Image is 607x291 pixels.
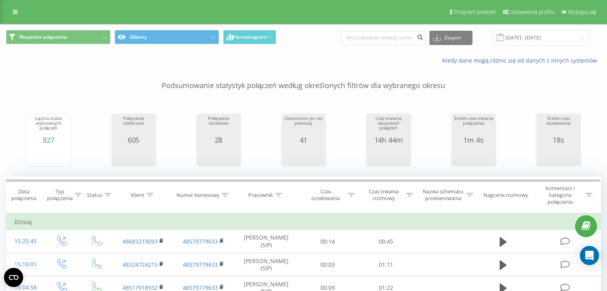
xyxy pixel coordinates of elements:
[19,34,67,40] span: Wszystkie połączenia
[29,136,69,144] div: 827
[199,116,239,136] div: Połączenia docelowe
[539,116,579,136] div: Średni czas oczekiwania
[537,185,583,205] div: Komentarz / kategoria połączenia
[234,253,299,276] td: [PERSON_NAME] (SIP)
[6,189,41,202] div: Data połączenia
[364,189,404,202] div: Czas trwania rozmowy
[183,238,218,245] a: 48579779633
[299,230,357,253] td: 00:14
[114,116,154,136] div: Połączenia odebrane
[14,257,36,272] div: 15:16:01
[223,30,276,44] button: Harmonogram
[284,116,324,136] div: Dzwoniono po raz pierwszy
[123,238,158,245] a: 48683219093
[357,230,415,253] td: 00:45
[248,192,273,199] div: Pracownik
[6,65,601,91] p: Podsumowanie statystyk połączeń według określonych filtrów dla wybranego okresu
[510,9,555,15] span: Ustawienia profilu
[483,192,528,199] div: Nagranie rozmowy
[341,31,425,45] input: Wyszukiwanie według numeru
[454,9,496,15] span: Program poleceń
[6,30,111,44] button: Wszystkie połączenia
[176,192,219,199] div: Numer biznesowy
[183,261,218,268] a: 48579779633
[131,192,144,199] div: Klient
[454,116,494,136] div: Średni czas trwania połączenia
[539,136,579,144] div: 18s
[47,189,72,202] div: Typ połączenia
[580,246,599,265] div: Open Intercom Messenger
[422,189,464,202] div: Nazwa schematu przekierowania
[357,253,415,276] td: 01:11
[369,136,409,144] div: 14h 44m
[454,136,494,144] div: 1m 4s
[442,57,601,64] a: Kiedy dane mogą różnić się od danych z innych systemów
[123,261,158,268] a: 48324724215
[4,268,23,287] button: Open CMP widget
[199,136,239,144] div: 28
[14,234,36,249] div: 15:25:45
[234,230,299,253] td: [PERSON_NAME] (SIP)
[284,136,324,144] div: 41
[115,30,219,44] button: Główny
[306,189,346,202] div: Czas oczekiwania
[568,9,596,15] span: Wyloguj się
[29,116,69,136] div: Łączna liczba wykonanych połączeń
[299,253,357,276] td: 00:03
[233,34,267,40] span: Harmonogram
[6,214,601,230] td: Dzisiaj
[429,31,473,45] button: Eksport
[87,192,102,199] div: Status
[114,136,154,144] div: 605
[369,116,409,136] div: Czas trwania wszystkich połączeń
